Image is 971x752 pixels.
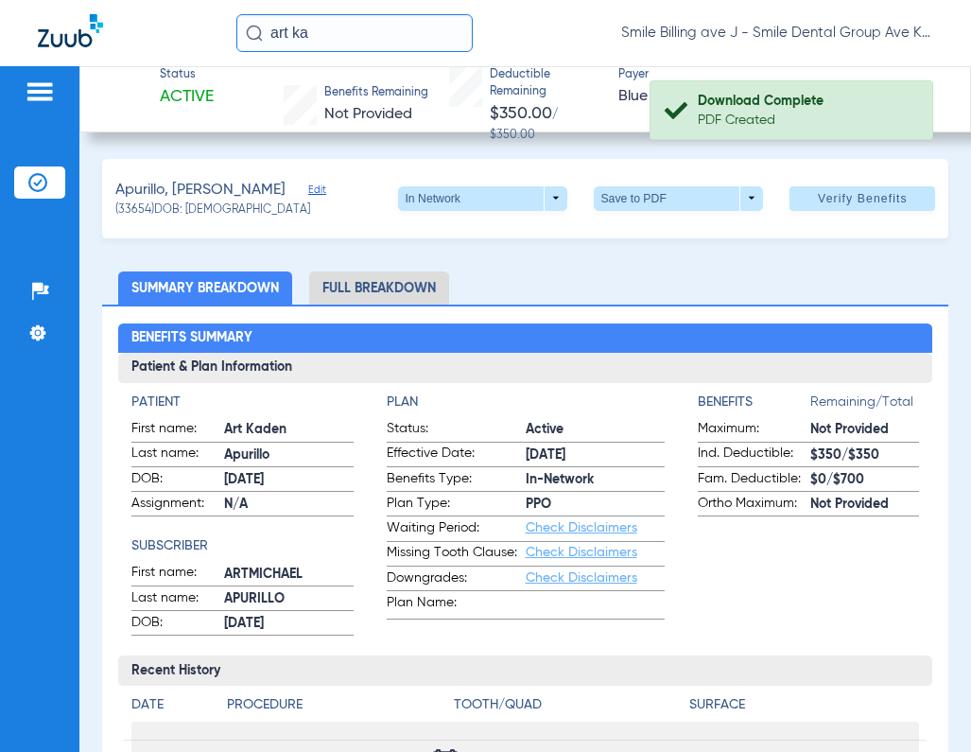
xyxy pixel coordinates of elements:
span: PPO [526,495,665,515]
span: $350/$350 [810,446,919,465]
span: First name: [131,419,224,442]
button: Verify Benefits [789,186,935,211]
li: Full Breakdown [309,271,449,305]
div: PDF Created [698,111,916,130]
span: [DATE] [526,446,665,465]
span: Ind. Deductible: [698,444,810,466]
span: [DATE] [224,614,353,634]
span: Not Provided [810,495,919,515]
app-breakdown-title: Tooth/Quad [454,695,684,722]
span: Smile Billing ave J - Smile Dental Group Ave K [621,24,933,43]
span: (33654) DOB: [DEMOGRAPHIC_DATA] [115,202,310,219]
h4: Surface [689,695,919,715]
span: Remaining/Total [810,393,919,419]
span: Effective Date: [387,444,526,466]
span: Verify Benefits [818,191,908,206]
span: Apurillo, [PERSON_NAME] [115,179,286,202]
span: Plan Name: [387,593,526,619]
span: Last name: [131,444,224,466]
app-breakdown-title: Procedure [227,695,447,722]
span: Edit [308,184,325,201]
h2: Benefits Summary [118,324,932,354]
div: Download Complete [698,92,916,111]
app-breakdown-title: Surface [689,695,919,722]
span: Status: [387,419,526,442]
span: Waiting Period: [387,518,526,541]
app-breakdown-title: Benefits [698,393,810,419]
iframe: Chat Widget [876,661,971,752]
h4: Subscriber [131,536,353,556]
h3: Recent History [118,656,932,686]
img: Search Icon [246,25,263,42]
app-breakdown-title: Date [131,695,211,722]
span: Missing Tooth Clause: [387,543,526,566]
button: Save to PDF [594,186,763,211]
h3: Patient & Plan Information [118,353,932,383]
span: Art Kaden [224,420,353,440]
span: APURILLO [224,589,353,609]
h4: Benefits [698,393,810,412]
a: Check Disclaimers [526,571,637,585]
span: $350.00 [490,105,552,122]
span: Plan Type: [387,494,526,516]
h4: Date [131,695,211,715]
h4: Procedure [227,695,447,715]
span: Downgrades: [387,568,526,591]
span: Deductible Remaining [490,67,601,100]
span: Active [526,420,665,440]
span: Ortho Maximum: [698,494,810,516]
span: Assignment: [131,494,224,516]
span: ARTMICHAEL [224,565,353,585]
span: Fam. Deductible: [698,469,810,492]
span: $0/$700 [810,470,919,490]
span: N/A [224,495,353,515]
li: Summary Breakdown [118,271,292,305]
span: Not Provided [810,420,919,440]
span: In-Network [526,470,665,490]
h4: Plan [387,393,665,412]
span: Benefits Remaining [324,85,428,102]
span: Apurillo [224,446,353,465]
span: First name: [131,563,224,586]
img: hamburger-icon [25,80,55,103]
img: Zuub Logo [38,14,103,47]
span: Last name: [131,588,224,611]
span: DOB: [131,613,224,636]
button: In Network [398,186,567,211]
span: Status [160,67,214,84]
span: Blue Shield of [US_STATE] Federal Plan [618,85,772,109]
input: Search for patients [236,14,473,52]
span: [DATE] [224,470,353,490]
span: Maximum: [698,419,810,442]
span: DOB: [131,469,224,492]
a: Check Disclaimers [526,521,637,534]
span: Payer [618,67,772,84]
h4: Tooth/Quad [454,695,684,715]
span: Benefits Type: [387,469,526,492]
span: Active [160,85,214,109]
span: Not Provided [324,107,412,122]
a: Check Disclaimers [526,546,637,559]
h4: Patient [131,393,353,412]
